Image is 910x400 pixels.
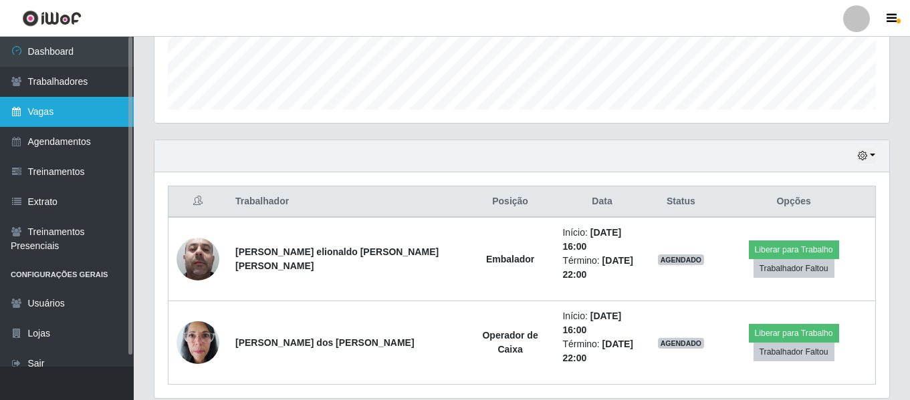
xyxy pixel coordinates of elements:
img: CoreUI Logo [22,10,82,27]
th: Status [650,186,713,218]
strong: Embalador [486,254,534,264]
button: Trabalhador Faltou [754,343,834,361]
th: Data [554,186,649,218]
th: Opções [712,186,875,218]
th: Posição [466,186,555,218]
button: Liberar para Trabalho [749,324,839,343]
span: AGENDADO [658,254,705,265]
li: Início: [562,309,641,337]
button: Trabalhador Faltou [754,259,834,278]
th: Trabalhador [227,186,466,218]
li: Término: [562,337,641,365]
strong: Operador de Caixa [482,330,538,355]
strong: [PERSON_NAME] dos [PERSON_NAME] [235,337,415,348]
li: Início: [562,226,641,254]
span: AGENDADO [658,338,705,349]
img: 1723759532306.jpeg [177,230,219,287]
img: 1740495747223.jpeg [177,314,219,371]
button: Liberar para Trabalho [749,240,839,259]
time: [DATE] 16:00 [562,227,621,252]
li: Término: [562,254,641,282]
strong: [PERSON_NAME] elionaldo [PERSON_NAME] [PERSON_NAME] [235,246,439,271]
time: [DATE] 16:00 [562,311,621,335]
